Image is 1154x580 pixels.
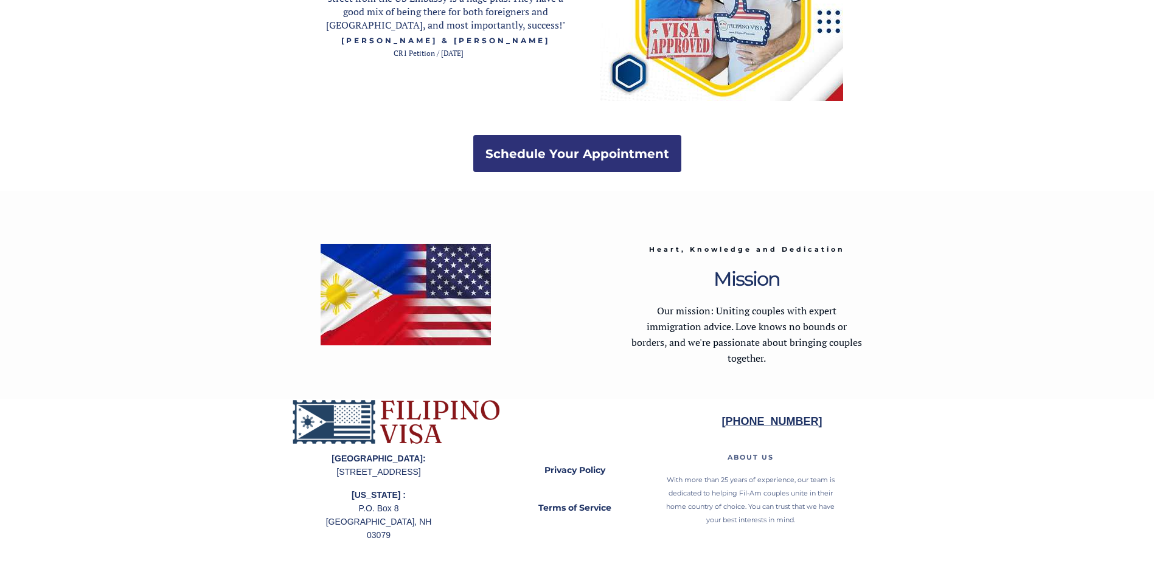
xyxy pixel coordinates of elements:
[332,454,425,463] strong: [GEOGRAPHIC_DATA]:
[322,488,436,542] p: P.O. Box 8 [GEOGRAPHIC_DATA], NH 03079
[352,490,406,500] strong: [US_STATE] :
[722,417,822,427] a: [PHONE_NUMBER]
[485,147,669,161] strong: Schedule Your Appointment
[544,464,605,475] strong: Privacy Policy
[517,494,633,522] a: Terms of Service
[666,475,835,524] span: With more than 25 years of experience, our team is dedicated to helping Fil-Am couples unite in t...
[714,267,780,291] span: Mission
[722,415,822,427] strong: [PHONE_NUMBER]
[649,245,845,254] span: Heart, Knowledge and Dedication
[538,502,611,513] strong: Terms of Service
[517,457,633,485] a: Privacy Policy
[728,453,774,461] span: ABOUT US
[322,452,436,478] p: [STREET_ADDRESS]
[394,49,464,58] span: CR1 Petition / [DATE]
[473,135,681,172] a: Schedule Your Appointment
[341,36,550,45] span: [PERSON_NAME] & [PERSON_NAME]
[631,304,862,365] span: Our mission: Uniting couples with expert immigration advice. Love knows no bounds or borders, and...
